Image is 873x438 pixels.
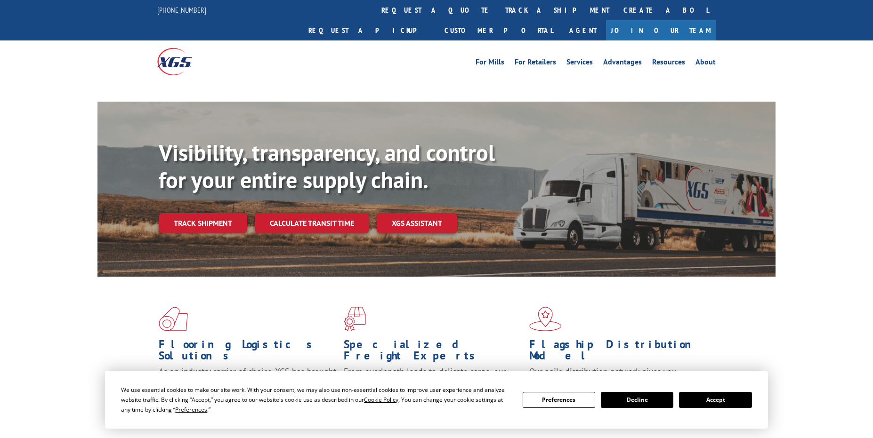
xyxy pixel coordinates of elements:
[377,213,457,233] a: XGS ASSISTANT
[121,385,511,414] div: We use essential cookies to make our site work. With your consent, we may also use non-essential ...
[364,396,398,404] span: Cookie Policy
[515,58,556,69] a: For Retailers
[157,5,206,15] a: [PHONE_NUMBER]
[603,58,642,69] a: Advantages
[344,307,366,331] img: xgs-icon-focused-on-flooring-red
[523,392,595,408] button: Preferences
[105,371,768,429] div: Cookie Consent Prompt
[159,138,495,194] b: Visibility, transparency, and control for your entire supply chain.
[606,20,716,40] a: Join Our Team
[159,339,337,366] h1: Flooring Logistics Solutions
[344,339,522,366] h1: Specialized Freight Experts
[529,366,703,388] span: Our agile distribution network gives you nationwide inventory management on demand.
[529,339,707,366] h1: Flagship Distribution Model
[175,406,207,414] span: Preferences
[652,58,685,69] a: Resources
[560,20,606,40] a: Agent
[159,213,247,233] a: Track shipment
[601,392,673,408] button: Decline
[679,392,752,408] button: Accept
[529,307,562,331] img: xgs-icon-flagship-distribution-model-red
[695,58,716,69] a: About
[344,366,522,408] p: From overlength loads to delicate cargo, our experienced staff knows the best way to move your fr...
[437,20,560,40] a: Customer Portal
[255,213,369,233] a: Calculate transit time
[476,58,504,69] a: For Mills
[566,58,593,69] a: Services
[159,307,188,331] img: xgs-icon-total-supply-chain-intelligence-red
[301,20,437,40] a: Request a pickup
[159,366,336,399] span: As an industry carrier of choice, XGS has brought innovation and dedication to flooring logistics...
